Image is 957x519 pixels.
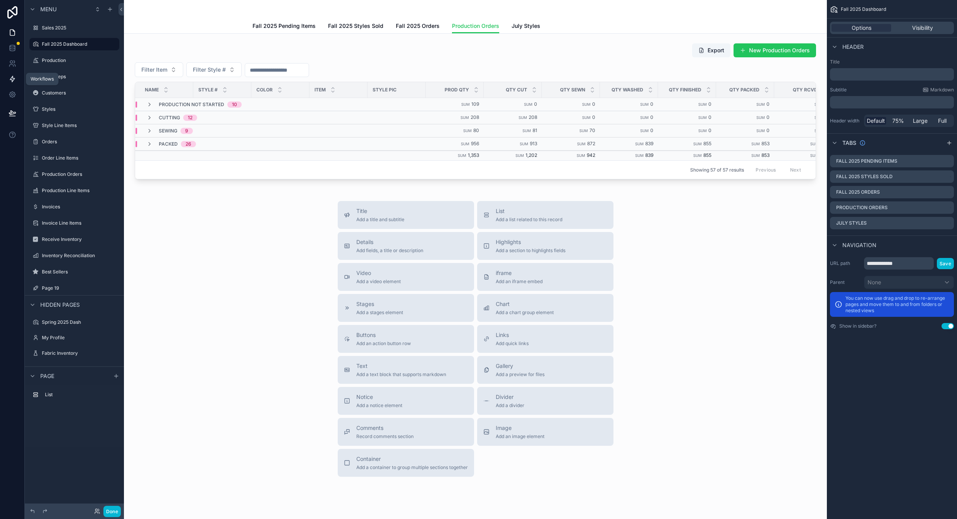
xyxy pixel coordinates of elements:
label: Sales 2025 [42,25,118,31]
button: VideoAdd a video element [338,263,474,291]
span: 0 [650,114,653,120]
label: Invoices [42,204,118,210]
span: 853 [761,152,770,158]
span: 109 [471,101,479,107]
span: Record comments section [356,433,414,440]
a: Page 19 [29,282,119,294]
span: Visibility [912,24,933,32]
label: Header width [830,118,861,124]
label: Best Sellers [42,269,118,275]
span: Item [314,87,326,93]
a: Orders [29,136,119,148]
span: 853 [761,141,770,146]
label: Show in sidebar? [839,323,876,329]
label: URL path [830,260,861,266]
small: Sum [579,129,588,133]
span: Add a notice element [356,402,402,409]
span: Add a section to highlights fields [496,247,565,254]
button: StagesAdd a stages element [338,294,474,322]
span: 208 [471,114,479,120]
small: Sum [582,102,591,107]
button: Done [103,506,121,517]
div: scrollable content [25,385,124,409]
a: Markdown [923,87,954,93]
span: Links [496,331,529,339]
span: Menu [40,5,57,13]
span: 70 [589,127,595,133]
span: Add an iframe embed [496,278,543,285]
label: Title [830,59,954,65]
span: 81 [533,127,537,133]
small: Sum [693,142,702,146]
span: Large [913,117,928,125]
button: iframeAdd an iframe embed [477,263,613,291]
button: DetailsAdd fields, a title or description [338,232,474,260]
button: ListAdd a list related to this record [477,201,613,229]
span: Fall 2025 Styles Sold [328,22,383,30]
small: Sum [640,102,649,107]
span: Color [256,87,273,93]
small: Sum [640,129,649,133]
span: 839 [645,152,653,158]
small: Sum [810,142,819,146]
button: NoticeAdd a notice element [338,387,474,415]
button: ButtonsAdd an action button row [338,325,474,353]
button: ContainerAdd a container to group multiple sections together [338,449,474,477]
span: 956 [471,141,479,146]
span: Fall 2025 Dashboard [841,6,886,12]
a: Order Line Items [29,152,119,164]
span: 0 [650,101,653,107]
span: Qty Rcvd [793,87,818,93]
small: Sum [635,142,644,146]
span: 75% [892,117,904,125]
span: 839 [645,141,653,146]
small: Sum [698,102,707,107]
span: Tabs [842,139,856,147]
label: Fall 2025 Styles Sold [836,174,893,180]
span: Fall 2025 Orders [396,22,440,30]
span: Packed [159,141,178,147]
small: Sum [751,142,760,146]
a: Fabric Inventory [29,347,119,359]
small: Sum [756,102,765,107]
span: 855 [703,152,711,158]
span: Add a list related to this record [496,217,562,223]
a: Fall 2025 Orders [396,19,440,34]
label: Customers [42,90,118,96]
span: Navigation [842,241,876,249]
span: 942 [587,152,595,158]
small: Sum [814,102,823,107]
small: Sum [814,115,823,120]
a: Production Line Items [29,184,119,197]
span: Qty Finished [669,87,701,93]
div: scrollable content [830,68,954,81]
label: Style Line Items [42,122,118,129]
a: Best Sellers [29,266,119,278]
label: My Profile [42,335,118,341]
label: Sales Reps [42,74,118,80]
span: 208 [529,114,537,120]
span: Production Orders [452,22,499,30]
div: 10 [232,101,237,108]
span: 0 [650,127,653,133]
small: Sum [698,115,707,120]
span: Text [356,362,446,370]
a: Customers [29,87,119,99]
span: 0 [766,127,770,133]
a: Invoice Line Items [29,217,119,229]
a: Spring 2025 Dash [29,316,119,328]
span: Header [842,43,864,51]
a: Invoices [29,201,119,213]
span: Add quick links [496,340,529,347]
small: Sum [519,115,527,120]
label: Order Line Items [42,155,118,161]
div: 12 [188,115,192,121]
span: Buttons [356,331,411,339]
label: Invoice Line Items [42,220,118,226]
span: Add an image element [496,433,545,440]
a: Production [29,54,119,67]
span: List [496,207,562,215]
span: Video [356,269,401,277]
small: Sum [582,115,591,120]
span: 855 [703,141,711,146]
